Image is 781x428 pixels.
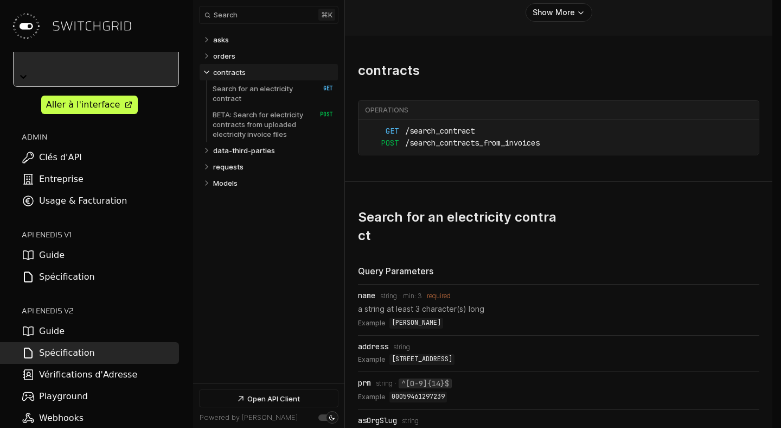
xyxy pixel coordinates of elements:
[365,137,399,149] span: POST
[402,417,419,425] span: string
[399,379,452,388] code: ^[0-9]{14}$
[213,51,235,61] p: orders
[358,318,385,329] span: Example
[389,392,447,402] code: 00059461297239
[213,64,334,80] a: contracts
[22,229,179,240] h2: API ENEDIS v1
[365,125,752,137] a: GET/search_contract
[213,67,246,77] p: contracts
[389,354,454,365] code: [STREET_ADDRESS]
[418,292,422,300] span: 3
[318,9,335,21] kbd: ⌘ k
[365,125,399,137] span: GET
[358,291,375,300] div: name
[380,292,397,300] span: string
[376,380,393,387] span: string
[200,413,298,421] a: Powered by [PERSON_NAME]
[213,48,334,64] a: orders
[358,342,388,351] div: address
[213,142,334,159] a: data-third-parties
[358,62,420,78] h2: contracts
[365,105,757,115] div: Operations
[358,354,385,365] span: Example
[213,146,275,155] p: data-third-parties
[9,9,43,43] img: Switchgrid Logo
[389,318,443,329] code: [PERSON_NAME]
[358,392,385,402] span: Example
[22,305,179,316] h2: API ENEDIS v2
[526,3,592,22] button: Show all orders endpoints
[213,110,309,139] p: BETA: Search for electricity contracts from uploaded electricity invoice files
[365,137,752,149] a: POST/search_contracts_from_invoices
[213,80,333,106] a: Search for an electricity contract GET
[358,416,397,425] div: asOrgSlug
[213,84,309,103] p: Search for an electricity contract
[41,96,138,114] a: Aller à l'interface
[329,414,335,421] div: Set light mode
[213,162,244,172] p: requests
[214,11,238,19] span: Search
[193,27,344,383] nav: Table of contents for Api
[427,292,451,300] div: required
[405,125,475,137] span: /search_contract
[393,343,410,351] span: string
[213,35,229,45] p: asks
[22,131,179,142] h2: ADMIN
[52,17,132,35] span: SWITCHGRID
[403,292,418,300] div: min:
[213,178,238,188] p: Models
[213,106,333,142] a: BETA: Search for electricity contracts from uploaded electricity invoice files POST
[312,85,333,92] span: GET
[358,379,371,387] div: prm
[359,120,759,154] ul: contracts endpoints
[358,265,759,278] div: Query Parameters
[213,175,334,191] a: Models
[312,111,333,118] span: POST
[405,137,540,149] span: /search_contracts_from_invoices
[213,159,334,175] a: requests
[200,390,338,407] a: Open API Client
[213,32,334,48] a: asks
[358,303,759,314] p: a string at least 3 character(s) long
[46,98,120,111] div: Aller à l'interface
[358,209,556,244] h3: Search for an electricity contract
